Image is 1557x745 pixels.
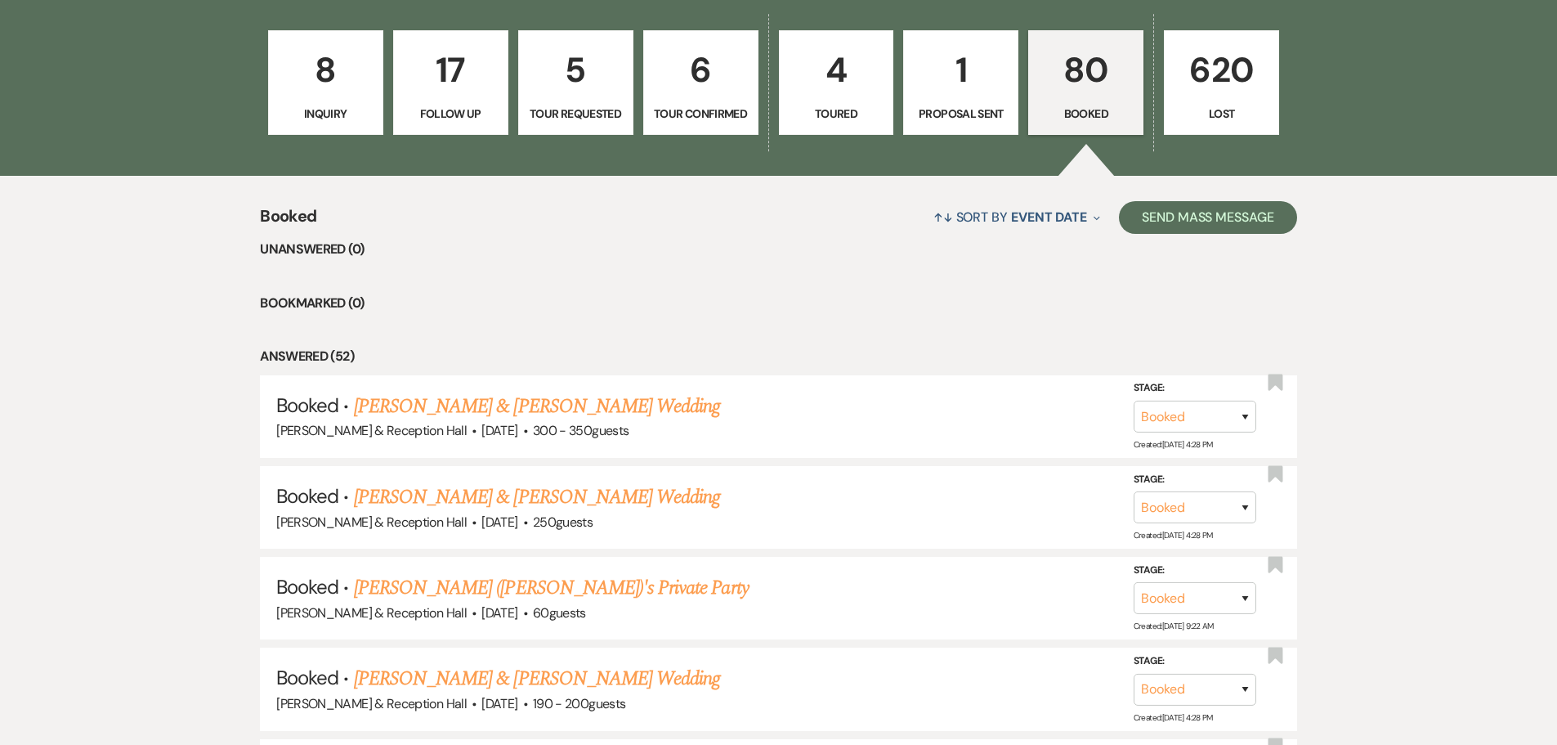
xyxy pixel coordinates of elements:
p: 17 [404,43,498,97]
label: Stage: [1134,653,1256,671]
p: Tour Requested [529,105,623,123]
span: Created: [DATE] 4:28 PM [1134,712,1213,723]
label: Stage: [1134,471,1256,489]
p: Toured [790,105,884,123]
span: [DATE] [481,422,517,439]
span: [PERSON_NAME] & Reception Hall [276,422,467,439]
span: Booked [276,393,338,418]
a: 620Lost [1164,30,1279,135]
span: ↑↓ [933,209,953,226]
span: 60 guests [533,604,586,622]
p: Follow Up [404,105,498,123]
li: Unanswered (0) [260,239,1297,260]
span: [PERSON_NAME] & Reception Hall [276,514,467,531]
a: 80Booked [1028,30,1143,135]
p: 5 [529,43,623,97]
p: Tour Confirmed [654,105,748,123]
span: [PERSON_NAME] & Reception Hall [276,604,467,622]
span: [DATE] [481,514,517,531]
span: Booked [276,665,338,690]
p: 6 [654,43,748,97]
label: Stage: [1134,562,1256,580]
p: Lost [1174,105,1268,123]
span: Created: [DATE] 4:28 PM [1134,439,1213,450]
li: Bookmarked (0) [260,293,1297,314]
span: 300 - 350 guests [533,422,629,439]
span: Booked [276,483,338,509]
button: Sort By Event Date [927,195,1107,239]
span: [DATE] [481,695,517,712]
a: [PERSON_NAME] ([PERSON_NAME])'s Private Party [354,573,749,603]
li: Answered (52) [260,346,1297,367]
a: 6Tour Confirmed [643,30,758,135]
p: 4 [790,43,884,97]
p: 80 [1039,43,1133,97]
button: Send Mass Message [1119,201,1297,234]
label: Stage: [1134,379,1256,397]
p: Inquiry [279,105,373,123]
span: 190 - 200 guests [533,695,625,712]
span: Created: [DATE] 4:28 PM [1134,530,1213,541]
a: [PERSON_NAME] & [PERSON_NAME] Wedding [354,482,720,512]
a: [PERSON_NAME] & [PERSON_NAME] Wedding [354,664,720,693]
span: [DATE] [481,604,517,622]
a: 8Inquiry [268,30,383,135]
a: 17Follow Up [393,30,508,135]
p: 620 [1174,43,1268,97]
a: 5Tour Requested [518,30,633,135]
p: Booked [1039,105,1133,123]
span: Event Date [1011,209,1087,226]
span: 250 guests [533,514,593,531]
p: 1 [914,43,1008,97]
p: 8 [279,43,373,97]
a: 1Proposal Sent [903,30,1018,135]
span: Booked [276,574,338,599]
p: Proposal Sent [914,105,1008,123]
a: 4Toured [779,30,894,135]
a: [PERSON_NAME] & [PERSON_NAME] Wedding [354,392,720,421]
span: Created: [DATE] 9:22 AM [1134,621,1214,631]
span: [PERSON_NAME] & Reception Hall [276,695,467,712]
span: Booked [260,204,316,239]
